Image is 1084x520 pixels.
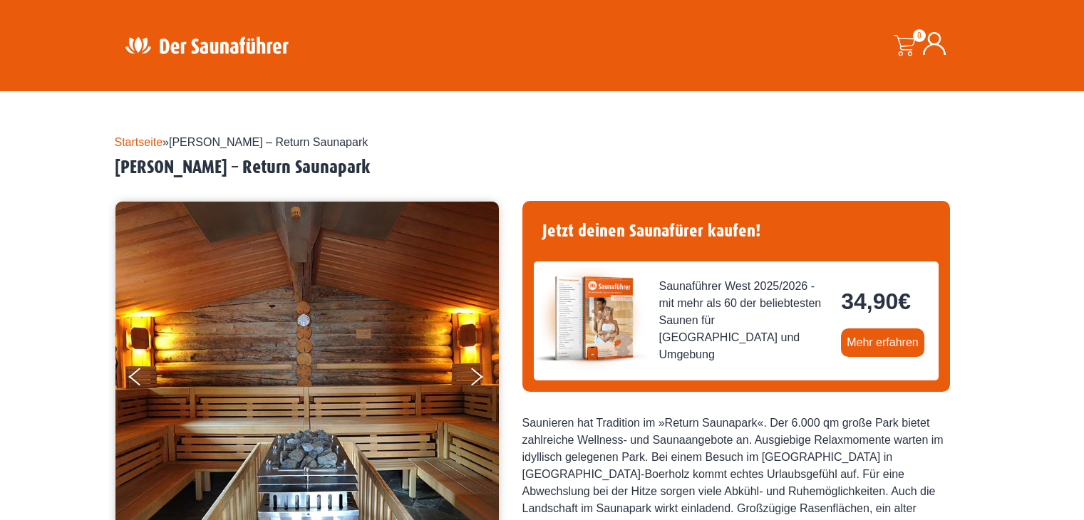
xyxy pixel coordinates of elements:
[468,362,504,397] button: Next
[534,212,939,250] h4: Jetzt deinen Saunafürer kaufen!
[841,328,924,357] a: Mehr erfahren
[659,278,830,363] span: Saunaführer West 2025/2026 - mit mehr als 60 der beliebtesten Saunen für [GEOGRAPHIC_DATA] und Um...
[841,288,911,314] bdi: 34,90
[169,136,368,148] span: [PERSON_NAME] – Return Saunapark
[913,29,926,42] span: 0
[115,157,970,179] h2: [PERSON_NAME] – Return Saunapark
[898,288,911,314] span: €
[115,136,163,148] a: Startseite
[115,136,368,148] span: »
[129,362,165,397] button: Previous
[534,261,648,375] img: der-saunafuehrer-2025-west.jpg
